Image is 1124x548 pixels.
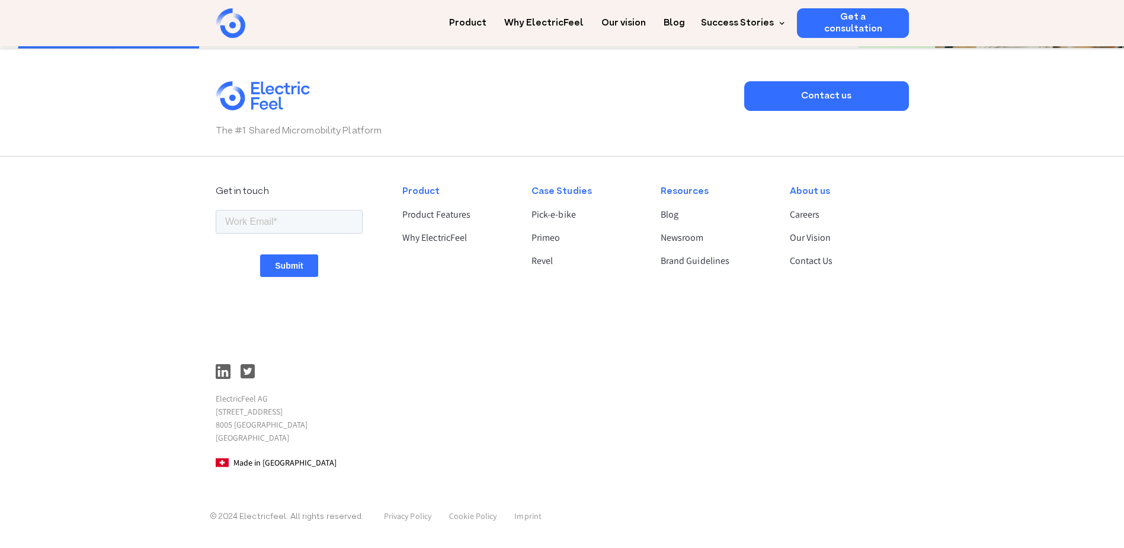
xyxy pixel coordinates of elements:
a: Privacy Policy [384,511,431,521]
p: Made in [GEOGRAPHIC_DATA] [216,456,363,469]
a: home [216,8,310,38]
a: Contact Us [790,254,899,268]
a: Product [449,8,486,30]
div: Success Stories [694,8,788,38]
a: Get a consultation [797,8,909,38]
a: Pick-e-bike [531,208,641,222]
div: About us [790,184,899,199]
a: Why ElectricFeel [504,8,584,30]
div: Success Stories [701,16,774,30]
a: Blog [664,8,685,30]
a: Primeo [531,231,641,245]
iframe: Chatbot [1046,470,1107,531]
a: Our vision [601,8,646,30]
div: Product [402,184,511,199]
a: Newsroom [661,231,770,245]
a: Brand Guidelines [661,254,770,268]
div: Get in touch [216,184,363,199]
p: ElectricFeel AG [STREET_ADDRESS] 8005 [GEOGRAPHIC_DATA] [GEOGRAPHIC_DATA] [216,392,363,444]
a: Revel [531,254,641,268]
a: Our Vision [790,231,899,245]
p: © 2024 Electricfeel. All rights reserved. [210,510,364,524]
a: Product Features [402,208,511,222]
p: The #1 Shared Micromobility Platform [216,124,733,138]
a: Imprint [514,511,542,521]
a: Careers [790,208,899,222]
a: Why ElectricFeel [402,231,511,245]
div: Case Studies [531,184,641,199]
iframe: Form 1 [216,208,363,350]
a: Cookie Policy [449,511,497,521]
div: Resources [661,184,770,199]
a: Blog [661,208,770,222]
a: Contact us [744,81,909,111]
